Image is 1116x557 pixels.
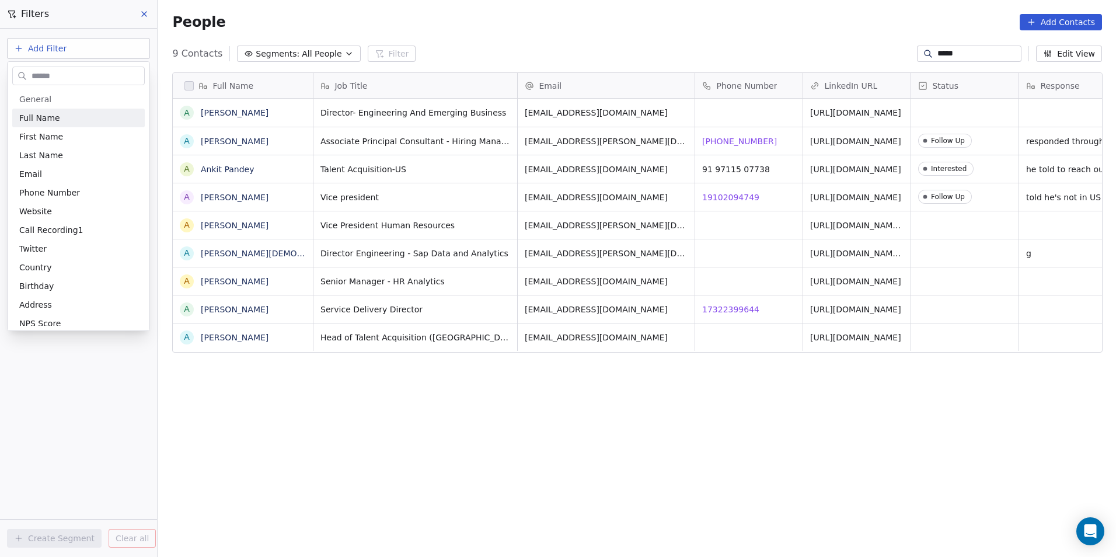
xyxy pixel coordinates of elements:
span: Birthday [19,280,54,292]
span: Last Name [19,149,63,161]
span: Twitter [19,243,47,255]
span: First Name [19,131,63,142]
span: Email [19,168,42,180]
span: NPS Score [19,318,61,329]
span: General [19,93,51,105]
span: Call Recording1 [19,224,83,236]
span: Country [19,262,52,273]
span: Phone Number [19,187,80,199]
span: Full Name [19,112,60,124]
span: Website [19,206,52,217]
span: Address [19,299,52,311]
